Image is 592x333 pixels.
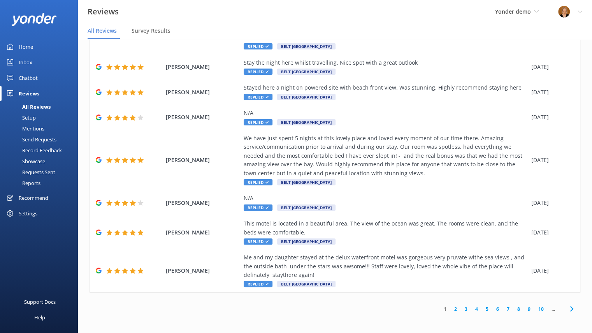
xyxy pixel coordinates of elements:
span: [PERSON_NAME] [166,199,240,207]
img: 1-1617059290.jpg [558,6,570,18]
span: [PERSON_NAME] [166,63,240,71]
img: yonder-white-logo.png [12,13,56,26]
div: Support Docs [24,294,56,310]
div: [DATE] [531,63,570,71]
div: Send Requests [5,134,56,145]
div: Record Feedback [5,145,62,156]
a: 2 [450,305,461,313]
span: Replied [244,119,272,125]
div: We have just spent 5 nights at this lovely place and loved every moment of our time there. Amazin... [244,134,527,178]
span: All Reviews [88,27,117,35]
a: 3 [461,305,471,313]
span: [PERSON_NAME] [166,228,240,237]
div: Stayed here a night on powered site with beach front view. Was stunning. Highly recommend staying... [244,83,527,92]
div: Showcase [5,156,45,167]
div: Reports [5,178,40,189]
span: Belt [GEOGRAPHIC_DATA] [277,94,336,100]
span: Yonder demo [495,8,531,15]
a: 1 [440,305,450,313]
div: [DATE] [531,156,570,164]
span: Belt [GEOGRAPHIC_DATA] [277,43,336,49]
div: N/A [244,109,527,117]
div: All Reviews [5,101,51,112]
span: Replied [244,69,272,75]
div: Help [34,310,45,325]
a: 4 [471,305,482,313]
span: Survey Results [132,27,170,35]
a: Setup [5,112,78,123]
span: Replied [244,43,272,49]
div: [DATE] [531,88,570,97]
span: Replied [244,238,272,245]
span: Belt [GEOGRAPHIC_DATA] [277,69,336,75]
span: [PERSON_NAME] [166,266,240,275]
div: Home [19,39,33,55]
a: Send Requests [5,134,78,145]
a: 5 [482,305,492,313]
div: [DATE] [531,113,570,122]
div: Inbox [19,55,32,70]
span: Belt [GEOGRAPHIC_DATA] [277,281,336,287]
div: Me and my daughter stayed at the delux waterfront motel was gorgeous very pruvate withe sea views... [244,253,527,279]
span: Replied [244,179,272,185]
div: Recommend [19,190,48,206]
a: 8 [513,305,524,313]
div: This motel is located in a beautiful area. The view of the ocean was great. The rooms were clean,... [244,219,527,237]
div: Requests Sent [5,167,55,178]
span: Belt [GEOGRAPHIC_DATA] [277,119,336,125]
a: Mentions [5,123,78,134]
a: 9 [524,305,534,313]
span: Replied [244,204,272,211]
div: Chatbot [19,70,38,86]
h3: Reviews [88,5,119,18]
span: Replied [244,281,272,287]
span: [PERSON_NAME] [166,88,240,97]
a: 10 [534,305,548,313]
div: Stay the night here whilst travelling. Nice spot with a great outlook [244,58,527,67]
div: Settings [19,206,37,221]
span: [PERSON_NAME] [166,156,240,164]
div: [DATE] [531,228,570,237]
div: Mentions [5,123,44,134]
span: [PERSON_NAME] [166,113,240,122]
span: Belt [GEOGRAPHIC_DATA] [277,204,336,211]
a: Record Feedback [5,145,78,156]
a: Requests Sent [5,167,78,178]
span: ... [548,305,559,313]
a: 6 [492,305,503,313]
a: Showcase [5,156,78,167]
div: Reviews [19,86,39,101]
span: Belt [GEOGRAPHIC_DATA] [277,238,336,245]
div: N/A [244,194,527,203]
span: Belt [GEOGRAPHIC_DATA] [277,179,336,185]
div: Setup [5,112,36,123]
div: [DATE] [531,199,570,207]
a: 7 [503,305,513,313]
div: [DATE] [531,266,570,275]
a: All Reviews [5,101,78,112]
a: Reports [5,178,78,189]
span: Replied [244,94,272,100]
